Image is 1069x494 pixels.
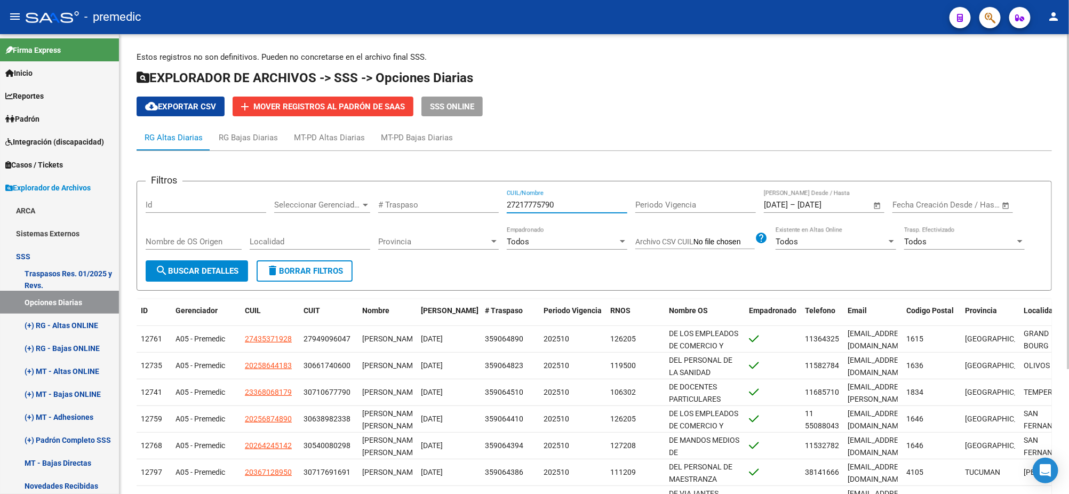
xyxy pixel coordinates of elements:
span: Exportar CSV [145,102,216,111]
span: 1153278268 [805,441,848,450]
div: Open Intercom Messenger [1033,458,1058,483]
span: ID [141,306,148,315]
span: 111209 [610,468,636,476]
input: Archivo CSV CUIL [693,237,755,247]
input: Fecha fin [945,200,997,210]
input: Fecha fin [797,200,849,210]
div: [DATE] [421,333,476,345]
div: [DATE] [421,466,476,479]
span: 1168571042 [805,388,848,396]
span: A05 - Premedic [175,468,225,476]
datatable-header-cell: Codigo Postal [902,299,961,334]
span: 202510 [544,334,569,343]
mat-icon: menu [9,10,21,23]
span: DEL PERSONAL DE LA SANIDAD ARGENTINA [669,356,732,389]
span: 359064394 [485,441,523,450]
div: 30717691691 [304,466,350,479]
button: Exportar CSV [137,97,225,116]
span: Archivo CSV CUIL [635,237,693,246]
span: A05 - Premedic [175,334,225,343]
datatable-header-cell: # Traspaso [481,299,539,334]
h3: Filtros [146,173,182,188]
button: Mover registros al PADRÓN de SAAS [233,97,413,116]
span: Nombre OS [669,306,708,315]
span: Provincia [378,237,489,246]
span: 12735 [141,361,162,370]
span: seba.ceraso@gmail.com [848,383,909,416]
datatable-header-cell: ID [137,299,171,334]
span: DE LOS EMPLEADOS DE COMERCIO Y ACTIVIDADES CIVILES [669,329,738,374]
span: 27435371928 [245,334,292,343]
div: 30540080298 [304,440,350,452]
button: Open calendar [1000,200,1012,212]
span: leacampos@hotmail.com [848,356,909,377]
span: Gerenciador [175,306,218,315]
span: 20258644183 [245,361,292,370]
span: Inicio [5,67,33,79]
span: 11 55088043 [805,409,839,430]
span: 3814166646 [805,468,848,476]
span: 12741 [141,388,162,396]
span: DE LOS EMPLEADOS DE COMERCIO Y ACTIVIDADES CIVILES [669,409,738,454]
span: 12761 [141,334,162,343]
span: [PERSON_NAME] [362,361,419,370]
span: pabmajo@yahoo.com.ar [848,409,909,430]
span: 359064410 [485,415,523,423]
span: Provincia [965,306,997,315]
span: 359064386 [485,468,523,476]
span: 12759 [141,415,162,423]
span: A05 - Premedic [175,388,225,396]
span: zxcasdqwedsaewq040@gmail.com [848,463,909,483]
datatable-header-cell: Periodo Vigencia [539,299,606,334]
span: GRAND BOURG [1024,329,1049,350]
mat-icon: search [155,264,168,277]
span: [PERSON_NAME] [PERSON_NAME] [362,409,419,430]
span: - premedic [84,5,141,29]
button: SSS ONLINE [421,97,483,116]
span: 1615 [906,334,923,343]
div: [DATE] [421,440,476,452]
span: SSS ONLINE [430,102,474,111]
button: Borrar Filtros [257,260,353,282]
span: 20367128950 [245,468,292,476]
span: 12768 [141,441,162,450]
span: [GEOGRAPHIC_DATA] [965,388,1037,396]
span: fer.ponce2190@gmail.com [848,436,909,457]
span: 202510 [544,388,569,396]
datatable-header-cell: Email [843,299,902,334]
span: Borrar Filtros [266,266,343,276]
mat-icon: help [755,232,768,244]
span: [PERSON_NAME] [362,468,419,476]
div: MT-PD Altas Diarias [294,132,365,144]
span: Padrón [5,113,39,125]
span: DE DOCENTES PARTICULARES [669,383,721,403]
span: Todos [507,237,529,246]
span: Telefono [805,306,835,315]
datatable-header-cell: CUIL [241,299,299,334]
div: MT-PD Bajas Diarias [381,132,453,144]
span: OLIVOS [1024,361,1050,370]
input: Fecha inicio [764,200,788,210]
span: Reportes [5,90,44,102]
span: EXPLORADOR DE ARCHIVOS -> SSS -> Opciones Diarias [137,70,473,85]
span: Seleccionar Gerenciador [274,200,361,210]
span: 1136432561 [805,334,848,343]
span: 119500 [610,361,636,370]
p: Estos registros no son definitivos. Pueden no concretarse en el archivo final SSS. [137,51,1052,63]
span: [GEOGRAPHIC_DATA] [965,441,1037,450]
span: 106302 [610,388,636,396]
span: Nombre [362,306,389,315]
span: Buscar Detalles [155,266,238,276]
span: Explorador de Archivos [5,182,91,194]
span: 1646 [906,415,923,423]
datatable-header-cell: Nombre OS [665,299,745,334]
span: [PERSON_NAME] [362,388,419,396]
datatable-header-cell: CUIT [299,299,358,334]
span: SAN FERNANDO [1024,436,1063,457]
datatable-header-cell: Telefono [801,299,843,334]
mat-icon: add [238,100,251,113]
span: 1158278432 [805,361,848,370]
span: Empadronado [749,306,796,315]
span: 202510 [544,441,569,450]
span: [GEOGRAPHIC_DATA] [965,415,1037,423]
